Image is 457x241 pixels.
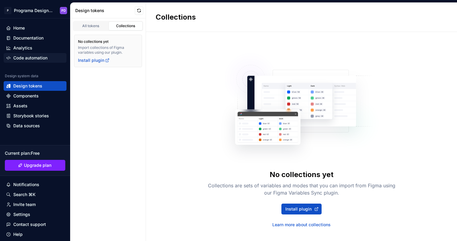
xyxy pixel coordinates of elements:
[4,121,66,131] a: Data sources
[13,192,36,198] div: Search ⌘K
[5,160,65,171] a: Upgrade plan
[78,57,110,63] a: Install plugin
[13,123,40,129] div: Data sources
[13,201,36,208] div: Invite team
[24,162,51,168] span: Upgrade plan
[13,55,47,61] div: Code automation
[4,7,11,14] div: P
[111,24,141,28] div: Collections
[4,180,66,189] button: Notifications
[78,45,138,55] div: Import collections of Figma variables using our plugin.
[4,200,66,209] a: Invite team
[14,8,53,14] div: Programa Design System
[5,74,38,78] div: Design system data
[4,101,66,111] a: Assets
[4,111,66,121] a: Storybook stories
[13,83,42,89] div: Design tokens
[13,103,28,109] div: Assets
[13,182,39,188] div: Notifications
[4,190,66,199] button: Search ⌘K
[4,53,66,63] a: Code automation
[13,211,30,217] div: Settings
[13,45,32,51] div: Analytics
[205,182,398,196] div: Collections are sets of variables and modes that you can import from Figma using our Figma Variab...
[13,221,46,227] div: Contact support
[4,230,66,239] button: Help
[4,81,66,91] a: Design tokens
[285,206,312,212] span: Install plugin
[4,220,66,229] button: Contact support
[76,24,106,28] div: All tokens
[270,170,333,179] div: No collections yet
[4,210,66,219] a: Settings
[4,33,66,43] a: Documentation
[4,23,66,33] a: Home
[272,222,331,228] a: Learn more about collections
[75,8,135,14] div: Design tokens
[13,25,25,31] div: Home
[13,93,39,99] div: Components
[1,4,69,17] button: PPrograma Design SystemPD
[5,150,65,156] div: Current plan : Free
[13,231,23,237] div: Help
[13,35,44,41] div: Documentation
[4,43,66,53] a: Analytics
[61,8,66,13] div: PD
[13,113,49,119] div: Storybook stories
[78,39,109,44] div: No collections yet
[156,12,196,22] h2: Collections
[4,91,66,101] a: Components
[281,204,322,214] a: Install plugin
